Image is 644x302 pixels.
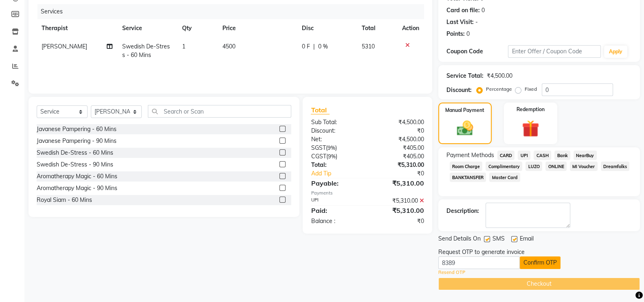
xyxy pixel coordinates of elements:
span: 1 [182,43,185,50]
img: _cash.svg [452,119,478,138]
a: Add Tip [305,169,378,178]
span: SMS [492,234,505,245]
div: ₹0 [367,217,430,225]
label: Percentage [486,85,512,93]
span: Send Details On [438,234,481,245]
span: 0 % [318,42,328,51]
div: Javanese Pampering - 90 Mins [37,137,116,145]
span: Complimentary [486,162,522,171]
div: ( ) [305,144,367,152]
th: Total [357,19,397,37]
input: Enter OTP [438,256,520,269]
span: Email [520,234,534,245]
div: Net: [305,135,367,144]
div: Discount: [305,127,367,135]
div: Payable: [305,178,367,188]
img: _gift.svg [517,118,544,139]
div: Swedish De-Stress - 60 Mins [37,149,113,157]
span: Swedish De-Stress - 60 Mins [122,43,170,59]
div: Balance : [305,217,367,225]
span: Dreamfolks [601,162,630,171]
div: Request OTP to generate invoice [438,248,525,256]
span: 0 F [302,42,310,51]
label: Fixed [525,85,537,93]
div: ₹4,500.00 [367,118,430,127]
span: | [313,42,315,51]
span: BANKTANSFER [450,173,486,182]
div: Description: [446,207,479,215]
th: Service [117,19,177,37]
div: ₹4,500.00 [367,135,430,144]
span: ONLINE [545,162,567,171]
label: Redemption [517,106,545,113]
div: Paid: [305,206,367,215]
span: MI Voucher [570,162,598,171]
div: Sub Total: [305,118,367,127]
div: ₹4,500.00 [487,72,512,80]
th: Price [218,19,297,37]
div: ₹0 [367,127,430,135]
div: Swedish De-Stress - 90 Mins [37,160,113,169]
th: Qty [177,19,217,37]
div: Services [37,4,430,19]
div: Card on file: [446,6,480,15]
div: Coupon Code [446,47,508,56]
div: Payments [311,190,424,197]
th: Action [397,19,424,37]
span: 9% [327,153,335,160]
div: ( ) [305,152,367,161]
div: Service Total: [446,72,484,80]
div: ₹5,310.00 [367,197,430,205]
span: UPI [518,151,530,160]
span: Room Charge [450,162,483,171]
div: ₹0 [378,169,430,178]
div: Discount: [446,86,472,94]
div: 0 [466,30,470,38]
div: Aromatherapy Magic - 90 Mins [37,184,117,193]
div: ₹405.00 [367,152,430,161]
div: Total: [305,161,367,169]
input: Enter Offer / Coupon Code [508,45,601,58]
span: Master Card [489,173,520,182]
span: NearBuy [574,151,597,160]
div: Points: [446,30,465,38]
span: Total [311,106,330,114]
div: UPI [305,197,367,205]
button: Confirm OTP [520,256,560,269]
input: Search or Scan [148,105,291,118]
div: Last Visit: [446,18,474,26]
div: - [475,18,478,26]
span: CASH [534,151,551,160]
div: ₹5,310.00 [367,206,430,215]
th: Therapist [37,19,117,37]
div: ₹405.00 [367,144,430,152]
span: Bank [554,151,570,160]
span: LUZO [525,162,542,171]
div: Javanese Pampering - 60 Mins [37,125,116,133]
div: Royal Siam - 60 Mins [37,196,92,204]
span: 5310 [362,43,375,50]
th: Disc [297,19,357,37]
span: CARD [497,151,515,160]
label: Manual Payment [445,107,484,114]
span: SGST [311,144,325,151]
a: Resend OTP [438,269,465,276]
span: CGST [311,153,326,160]
div: ₹5,310.00 [367,178,430,188]
span: 4500 [222,43,235,50]
span: 9% [327,144,335,151]
div: 0 [481,6,485,15]
span: [PERSON_NAME] [42,43,87,50]
span: Payment Methods [446,151,494,160]
div: ₹5,310.00 [367,161,430,169]
button: Apply [604,46,627,58]
div: Aromatherapy Magic - 60 Mins [37,172,117,181]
